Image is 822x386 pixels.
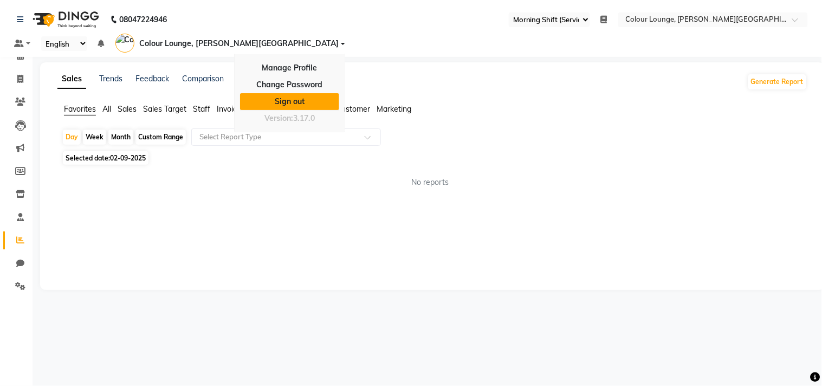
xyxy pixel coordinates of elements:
a: Manage Profile [240,60,339,76]
b: 08047224946 [119,4,167,35]
span: Customer [336,104,370,114]
a: Comparison [182,74,224,83]
span: Favorites [64,104,96,114]
span: Sales Target [143,104,186,114]
a: Trends [99,74,122,83]
a: Sales [57,69,86,89]
span: Colour Lounge, [PERSON_NAME][GEOGRAPHIC_DATA] [140,38,339,49]
div: Version:3.17.0 [240,111,339,126]
img: logo [28,4,102,35]
a: Feedback [135,74,169,83]
span: Marketing [377,104,411,114]
span: Staff [193,104,210,114]
span: All [102,104,111,114]
span: Invoice [217,104,241,114]
div: Month [108,130,133,145]
div: Custom Range [135,130,186,145]
a: Sign out [240,93,339,110]
span: Selected date: [63,151,148,165]
span: Sales [118,104,137,114]
div: Week [83,130,106,145]
a: Change Password [240,76,339,93]
img: Colour Lounge, Lawrence Road [115,34,134,53]
button: Generate Report [748,74,806,89]
div: Day [63,130,81,145]
span: No reports [412,177,449,188]
span: 02-09-2025 [110,154,146,162]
